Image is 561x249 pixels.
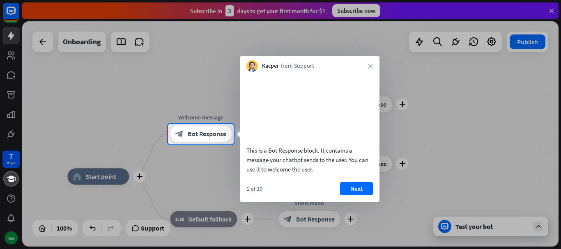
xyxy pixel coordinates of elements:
div: 1 of 10 [246,185,262,192]
i: close [368,64,373,69]
button: Open LiveChat chat widget [7,3,31,28]
span: from Support [281,62,314,70]
div: This is a Bot Response block. It contains a message your chatbot sends to the user. You can use i... [246,146,373,174]
button: Next [340,182,373,195]
span: Bot Response [188,130,226,138]
i: block_bot_response [175,130,184,138]
span: Kacper [262,62,279,70]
